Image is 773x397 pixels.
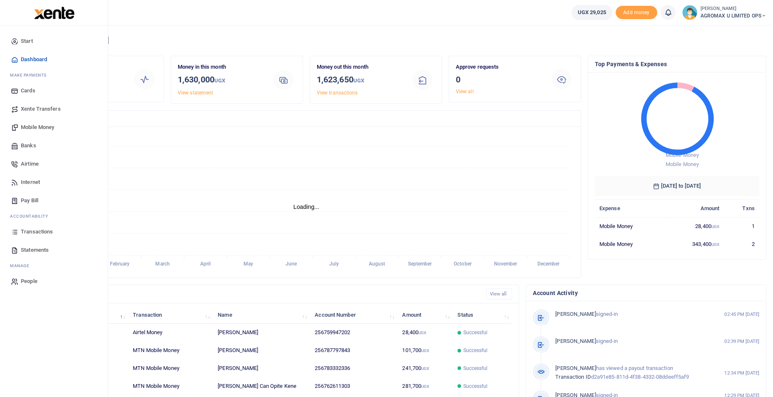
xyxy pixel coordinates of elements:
[724,199,759,217] th: Txns
[463,329,488,336] span: Successful
[7,272,101,290] a: People
[128,360,213,377] td: MTN Mobile Money
[214,77,225,84] small: UGX
[310,342,398,360] td: 256787797843
[39,290,480,299] h4: Recent Transactions
[421,366,429,371] small: UGX
[595,60,759,69] h4: Top Payments & Expenses
[310,306,398,324] th: Account Number: activate to sort column ascending
[310,324,398,342] td: 256759947202
[7,155,101,173] a: Airtime
[213,306,310,324] th: Name: activate to sort column ascending
[7,32,101,50] a: Start
[21,141,36,150] span: Banks
[616,6,657,20] li: Toup your wallet
[310,377,398,395] td: 256762611303
[21,178,40,186] span: Internet
[178,90,213,96] a: View statement
[21,105,61,113] span: Xente Transfers
[7,82,101,100] a: Cards
[724,338,759,345] small: 02:39 PM [DATE]
[128,342,213,360] td: MTN Mobile Money
[408,261,432,267] tspan: September
[568,5,616,20] li: Wallet ballance
[421,348,429,353] small: UGX
[555,364,708,382] p: has viewed a payout transaction d2a91e85-811d-4f38-4332-08ddeeff5af9
[456,89,474,94] a: View all
[21,246,49,254] span: Statements
[486,288,512,300] a: View all
[353,77,364,84] small: UGX
[616,9,657,15] a: Add money
[463,382,488,390] span: Successful
[7,118,101,136] a: Mobile Money
[21,87,35,95] span: Cards
[286,261,297,267] tspan: June
[724,235,759,253] td: 2
[701,12,766,20] span: AGROMAX U LIMITED OPS
[398,360,453,377] td: 241,700
[110,261,130,267] tspan: February
[578,8,606,17] span: UGX 29,025
[555,338,596,344] span: [PERSON_NAME]
[494,261,518,267] tspan: November
[21,160,39,168] span: Airtime
[7,191,101,210] a: Pay Bill
[34,7,75,19] img: logo-large
[317,73,404,87] h3: 1,623,650
[701,5,766,12] small: [PERSON_NAME]
[7,210,101,223] li: Ac
[595,176,759,196] h6: [DATE] to [DATE]
[711,224,719,229] small: UGX
[595,217,665,235] td: Mobile Money
[155,261,170,267] tspan: March
[329,261,339,267] tspan: July
[213,360,310,377] td: [PERSON_NAME]
[128,377,213,395] td: MTN Mobile Money
[664,217,724,235] td: 28,400
[21,55,47,64] span: Dashboard
[7,50,101,69] a: Dashboard
[666,161,699,167] span: Mobile Money
[369,261,385,267] tspan: August
[724,311,759,318] small: 02:45 PM [DATE]
[7,69,101,82] li: M
[595,235,665,253] td: Mobile Money
[21,196,38,205] span: Pay Bill
[398,342,453,360] td: 101,700
[310,360,398,377] td: 256783332336
[14,72,47,78] span: ake Payments
[682,5,697,20] img: profile-user
[555,311,596,317] span: [PERSON_NAME]
[213,377,310,395] td: [PERSON_NAME] Can Opite Kene
[555,310,708,319] p: signed-in
[14,263,30,269] span: anage
[128,306,213,324] th: Transaction: activate to sort column ascending
[7,241,101,259] a: Statements
[555,337,708,346] p: signed-in
[682,5,766,20] a: profile-user [PERSON_NAME] AGROMAX U LIMITED OPS
[398,377,453,395] td: 281,700
[398,324,453,342] td: 28,400
[178,73,265,87] h3: 1,630,000
[463,365,488,372] span: Successful
[724,370,759,377] small: 12:34 PM [DATE]
[555,374,591,380] span: Transaction ID
[533,288,759,298] h4: Account Activity
[463,347,488,354] span: Successful
[200,261,211,267] tspan: April
[39,114,574,123] h4: Transactions Overview
[317,63,404,72] p: Money out this month
[317,90,358,96] a: View transactions
[32,36,766,45] h4: Hello [PERSON_NAME]
[456,73,543,86] h3: 0
[595,199,665,217] th: Expense
[664,199,724,217] th: Amount
[454,261,472,267] tspan: October
[421,384,429,389] small: UGX
[33,9,75,15] a: logo-small logo-large logo-large
[21,277,37,285] span: People
[724,217,759,235] td: 1
[16,213,48,219] span: countability
[7,223,101,241] a: Transactions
